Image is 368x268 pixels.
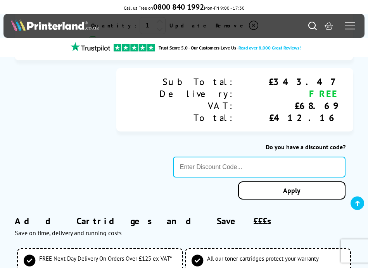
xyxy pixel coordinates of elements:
[15,229,353,237] div: Save on time, delivery and running costs
[235,100,337,112] div: £68.69
[153,2,204,12] b: 0800 840 1992
[132,88,235,100] div: Delivery:
[238,181,345,200] a: Apply
[11,19,99,31] img: Printerland Logo
[11,19,184,33] a: Printerland Logo
[207,255,319,266] span: All our toner cartridges protect your warranty
[132,100,235,112] div: VAT:
[39,255,172,266] span: FREE Next Day Delivery On Orders Over £125 ex VAT*
[238,45,301,51] span: Read over 8,000 Great Reviews!
[235,88,337,100] div: FREE
[114,44,155,51] img: trustpilot rating
[132,112,235,124] div: Total:
[308,22,317,30] a: Search
[235,76,337,88] div: £343.47
[159,45,301,51] a: Trust Score 5.0 - Our Customers Love Us -Read over 8,000 Great Reviews!
[173,157,346,178] input: Enter Discount Code...
[173,143,346,151] div: Do you have a discount code?
[153,5,204,11] a: 0800 840 1992
[132,76,235,88] div: Sub Total:
[15,203,353,248] div: Add Cartridges and Save £££s
[235,112,337,124] div: £412.16
[67,42,114,52] img: trustpilot rating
